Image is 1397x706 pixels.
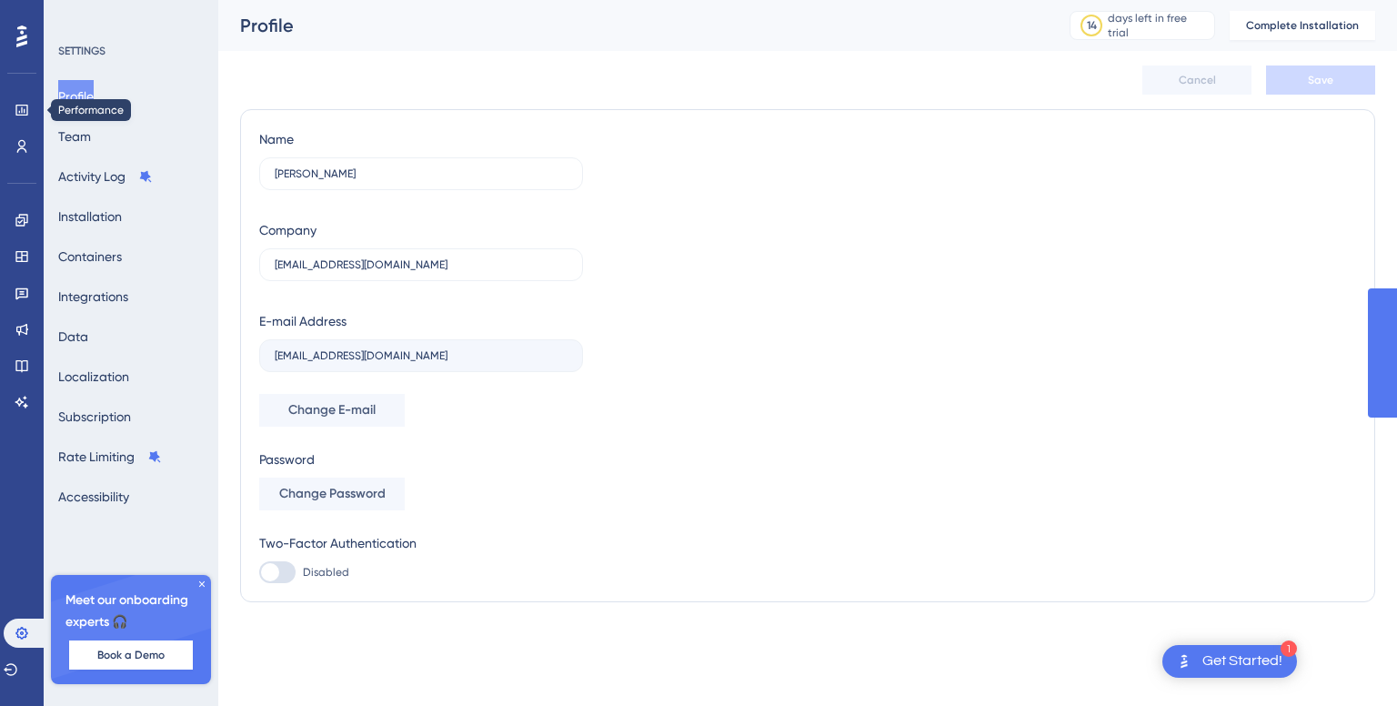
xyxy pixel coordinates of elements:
button: Installation [58,200,122,233]
span: Disabled [303,565,349,580]
span: Save [1308,73,1333,87]
input: Name Surname [275,167,568,180]
span: Change Password [279,483,386,505]
button: Integrations [58,280,128,313]
div: Open Get Started! checklist, remaining modules: 1 [1162,645,1297,678]
div: Profile [240,13,1024,38]
button: Team [58,120,91,153]
div: 14 [1087,18,1097,33]
div: Get Started! [1202,651,1282,671]
span: Complete Installation [1246,18,1359,33]
div: Two-Factor Authentication [259,532,583,554]
div: E-mail Address [259,310,347,332]
span: Change E-mail [288,399,376,421]
button: Localization [58,360,129,393]
button: Change Password [259,478,405,510]
input: E-mail Address [275,349,568,362]
div: Name [259,128,294,150]
button: Save [1266,66,1375,95]
button: Accessibility [58,480,129,513]
button: Activity Log [58,160,153,193]
button: Complete Installation [1230,11,1375,40]
button: Containers [58,240,122,273]
span: Meet our onboarding experts 🎧 [65,590,196,633]
span: Cancel [1179,73,1216,87]
div: Company [259,219,317,241]
button: Data [58,320,88,353]
div: Password [259,449,583,470]
button: Profile [58,80,94,113]
button: Book a Demo [69,640,193,670]
button: Rate Limiting [58,440,162,473]
button: Change E-mail [259,394,405,427]
div: days left in free trial [1108,11,1209,40]
div: SETTINGS [58,44,206,58]
button: Cancel [1142,66,1251,95]
span: Book a Demo [97,648,165,662]
button: Subscription [58,400,131,433]
input: Company Name [275,258,568,271]
img: launcher-image-alternative-text [1173,651,1195,672]
div: 1 [1281,640,1297,657]
iframe: UserGuiding AI Assistant Launcher [1321,634,1375,689]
